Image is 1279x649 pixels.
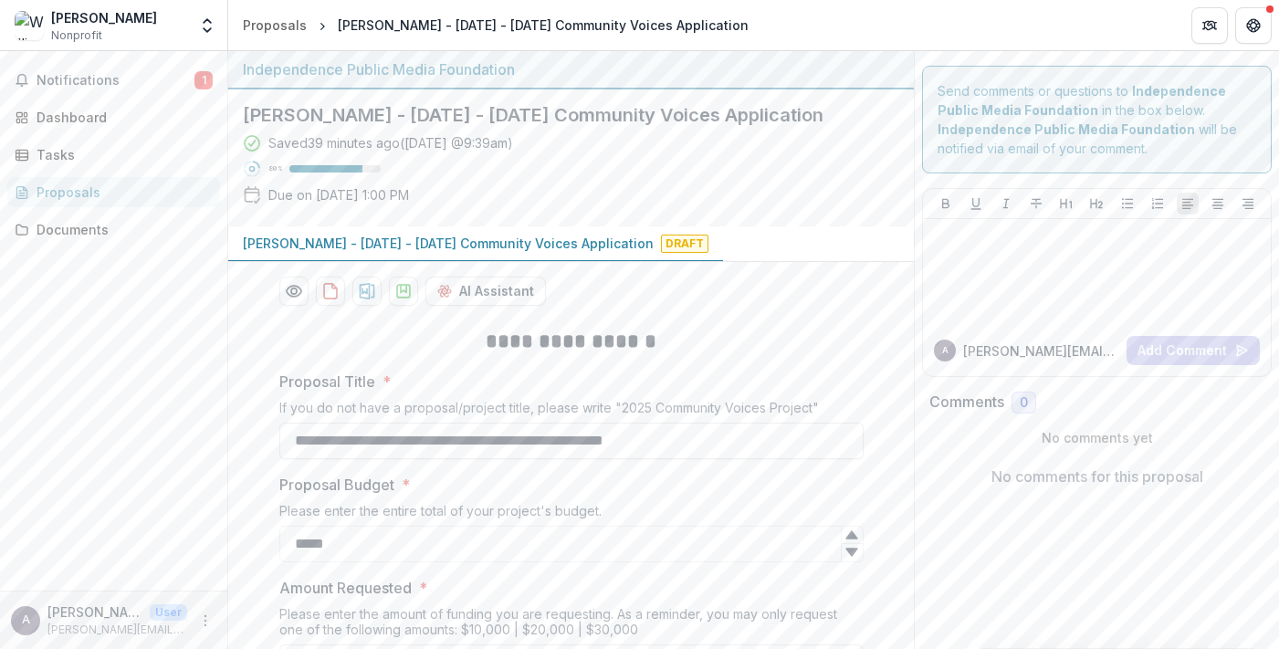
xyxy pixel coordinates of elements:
button: Get Help [1235,7,1272,44]
h2: [PERSON_NAME] - [DATE] - [DATE] Community Voices Application [243,104,870,126]
div: Independence Public Media Foundation [243,58,899,80]
div: Dashboard [37,108,205,127]
button: Align Center [1207,193,1229,215]
div: Send comments or questions to in the box below. will be notified via email of your comment. [922,66,1272,173]
p: User [150,604,187,621]
p: No comments yet [929,428,1264,447]
p: [PERSON_NAME][EMAIL_ADDRESS][DOMAIN_NAME] [47,602,142,622]
p: Proposal Title [279,371,375,393]
button: Bold [935,193,957,215]
a: Dashboard [7,102,220,132]
a: Proposals [236,12,314,38]
span: 1 [194,71,213,89]
div: armstrong.wm@gmail.com [942,346,949,355]
p: [PERSON_NAME] - [DATE] - [DATE] Community Voices Application [243,234,654,253]
a: Documents [7,215,220,245]
button: AI Assistant [425,277,546,306]
button: Open entity switcher [194,7,220,44]
button: download-proposal [389,277,418,306]
button: Italicize [995,193,1017,215]
div: Proposals [37,183,205,202]
button: download-proposal [316,277,345,306]
div: Please enter the amount of funding you are requesting. As a reminder, you may only request one of... [279,606,864,644]
button: Underline [965,193,987,215]
div: [PERSON_NAME] [51,8,157,27]
span: Nonprofit [51,27,102,44]
button: Heading 2 [1085,193,1107,215]
p: [PERSON_NAME][EMAIL_ADDRESS][DOMAIN_NAME] [47,622,187,638]
p: Due on [DATE] 1:00 PM [268,185,409,204]
button: Ordered List [1147,193,1169,215]
button: Align Right [1237,193,1259,215]
p: Amount Requested [279,577,412,599]
div: armstrong.wm@gmail.com [22,614,30,626]
button: download-proposal [352,277,382,306]
p: No comments for this proposal [991,466,1203,487]
div: Saved 39 minutes ago ( [DATE] @ 9:39am ) [268,133,513,152]
button: More [194,610,216,632]
nav: breadcrumb [236,12,756,38]
span: Notifications [37,73,194,89]
img: William Marcellus Armstrong [15,11,44,40]
p: Proposal Budget [279,474,394,496]
button: Heading 1 [1055,193,1077,215]
h2: Comments [929,393,1004,411]
div: [PERSON_NAME] - [DATE] - [DATE] Community Voices Application [338,16,749,35]
button: Strike [1025,193,1047,215]
div: If you do not have a proposal/project title, please write "2025 Community Voices Project" [279,400,864,423]
span: Draft [661,235,708,253]
div: Documents [37,220,205,239]
strong: Independence Public Media Foundation [938,121,1195,137]
div: Proposals [243,16,307,35]
button: Preview 513fb8d5-54f3-40b7-b644-cbc1b057e1cd-0.pdf [279,277,309,306]
a: Tasks [7,140,220,170]
div: Please enter the entire total of your project's budget. [279,503,864,526]
span: 0 [1020,395,1028,411]
button: Partners [1191,7,1228,44]
button: Add Comment [1127,336,1260,365]
button: Bullet List [1117,193,1138,215]
a: Proposals [7,177,220,207]
div: Tasks [37,145,205,164]
p: [PERSON_NAME][EMAIL_ADDRESS][DOMAIN_NAME] [963,341,1119,361]
button: Align Left [1177,193,1199,215]
button: Notifications1 [7,66,220,95]
p: 80 % [268,162,282,175]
